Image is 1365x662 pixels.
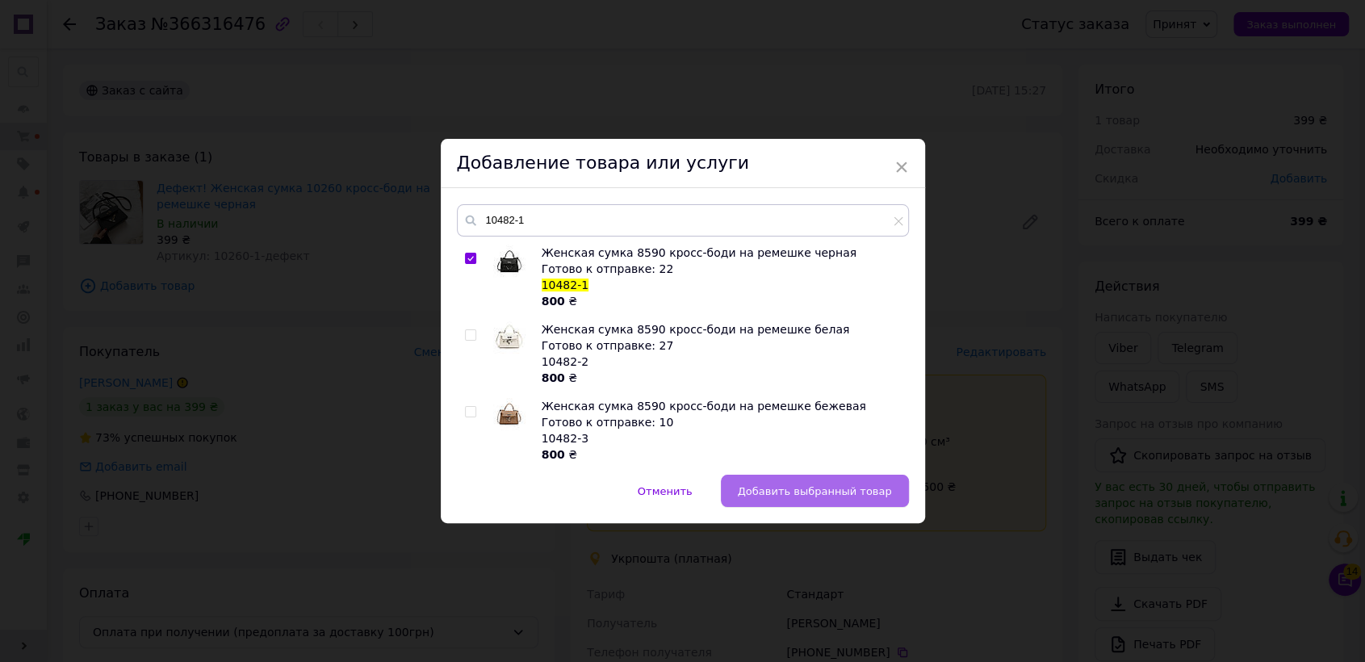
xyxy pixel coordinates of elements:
[542,400,866,413] span: Женская сумка 8590 кросс-боди на ремешке бежевая
[542,246,856,259] span: Женская сумка 8590 кросс-боди на ремешке черная
[542,446,900,463] div: ₴
[738,485,892,497] span: Добавить выбранный товар
[542,261,900,277] div: Готово к отправке: 22
[621,475,710,507] button: Отменить
[894,153,909,181] span: ×
[542,371,565,384] b: 800
[542,448,565,461] b: 800
[542,370,900,386] div: ₴
[542,295,565,308] b: 800
[638,485,693,497] span: Отменить
[441,139,925,188] div: Добавление товара или услуги
[542,432,589,445] span: 10482-3
[493,321,525,354] img: Женская сумка 8590 кросс-боди на ремешке белая
[721,475,909,507] button: Добавить выбранный товар
[542,414,900,430] div: Готово к отправке: 10
[493,245,525,277] img: Женская сумка 8590 кросс-боди на ремешке черная
[542,323,850,336] span: Женская сумка 8590 кросс-боди на ремешке белая
[542,337,900,354] div: Готово к отправке: 27
[457,204,909,237] input: Поиск по товарам и услугам
[542,355,589,368] span: 10482-2
[493,398,525,430] img: Женская сумка 8590 кросс-боди на ремешке бежевая
[542,293,900,309] div: ₴
[542,279,589,291] span: 10482-1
